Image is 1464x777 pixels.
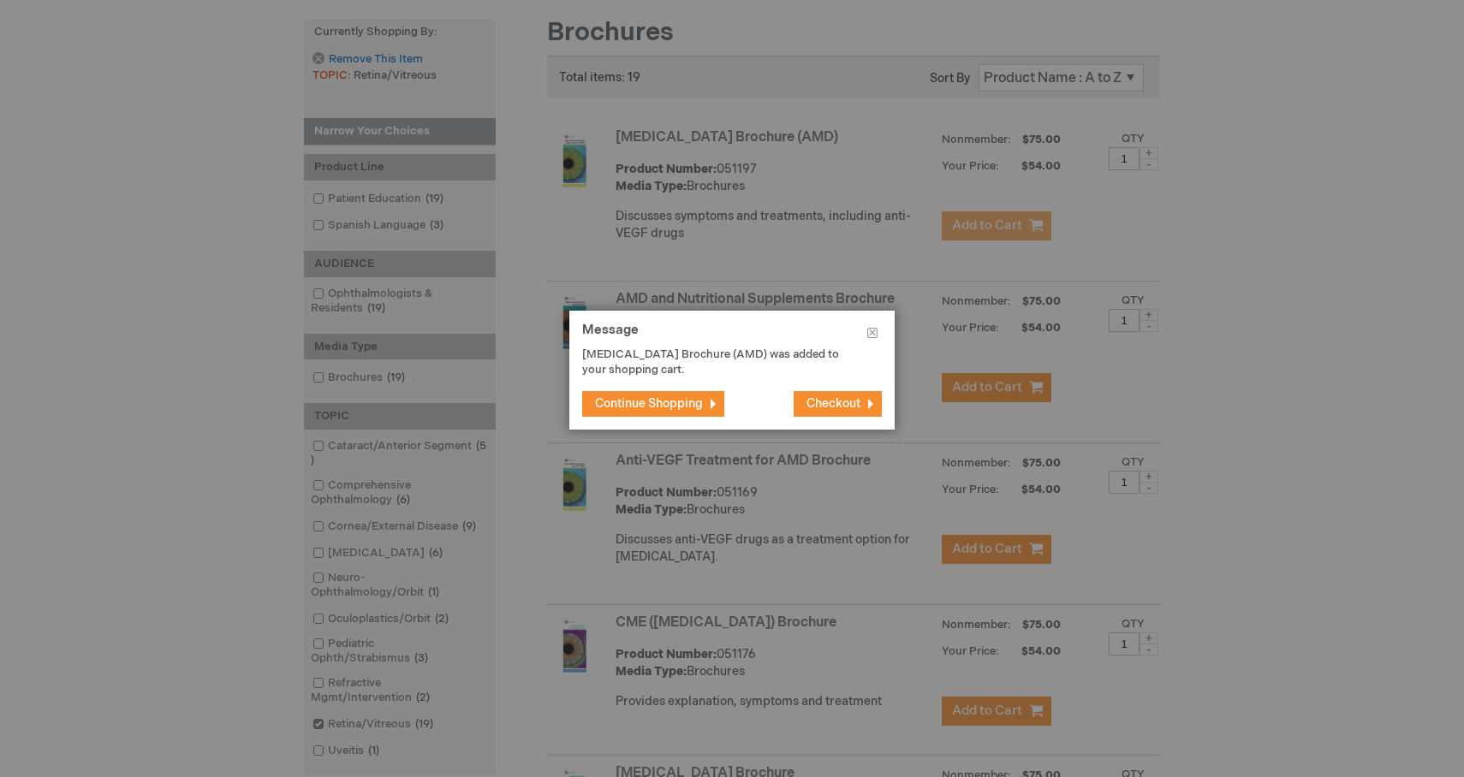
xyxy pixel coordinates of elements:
button: Continue Shopping [582,391,724,417]
p: [MEDICAL_DATA] Brochure (AMD) was added to your shopping cart. [582,347,856,378]
span: Checkout [806,396,860,411]
h1: Message [582,323,882,347]
button: Checkout [794,391,882,417]
span: Continue Shopping [595,396,703,411]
